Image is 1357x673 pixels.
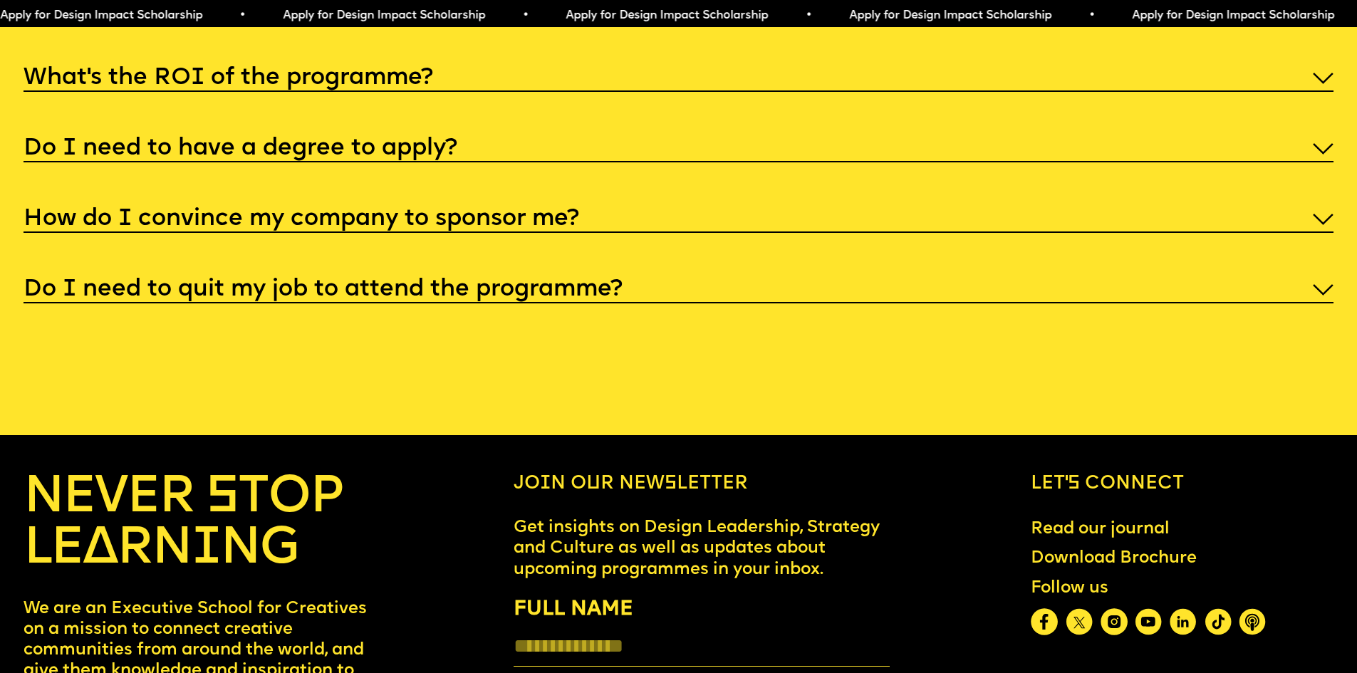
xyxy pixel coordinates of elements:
h6: Join our newsletter [514,473,890,495]
a: Download Brochure [1021,539,1206,578]
span: • [239,10,246,21]
h5: Do I need to have a degree to apply? [24,142,457,156]
span: • [522,10,529,21]
h5: What’s the ROI of the programme? [24,71,433,85]
h5: Do I need to quit my job to attend the programme? [24,283,623,297]
span: • [806,10,812,21]
label: FULL NAME [514,594,890,627]
h6: Let’s connect [1031,473,1333,495]
div: Follow us [1031,578,1266,599]
p: Get insights on Design Leadership, Strategy and Culture as well as updates about upcoming program... [514,518,890,580]
h4: NEVER STOP LEARNING [24,473,372,576]
span: • [1088,10,1095,21]
a: Read our journal [1021,509,1179,548]
h5: How do I convince my company to sponsor me? [24,212,579,226]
